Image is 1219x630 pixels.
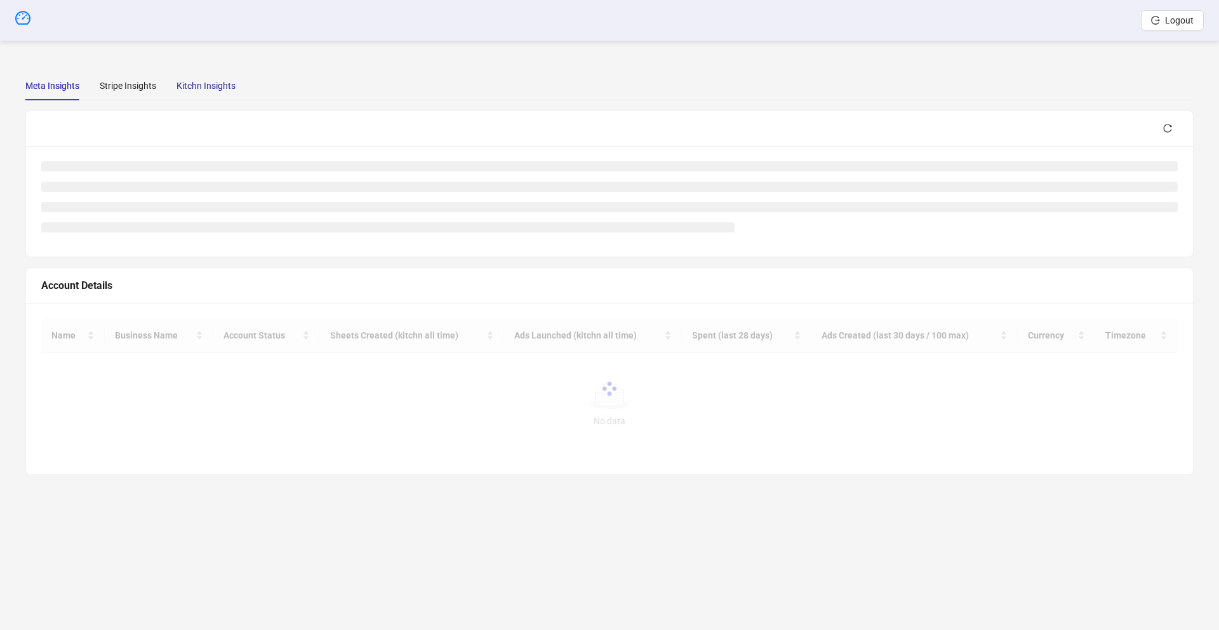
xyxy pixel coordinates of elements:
[1163,124,1172,133] span: reload
[177,79,236,93] div: Kitchn Insights
[41,278,1178,293] div: Account Details
[15,10,30,25] span: dashboard
[25,79,79,93] div: Meta Insights
[1141,10,1204,30] button: Logout
[100,79,156,93] div: Stripe Insights
[1165,15,1194,25] span: Logout
[1151,16,1160,25] span: logout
